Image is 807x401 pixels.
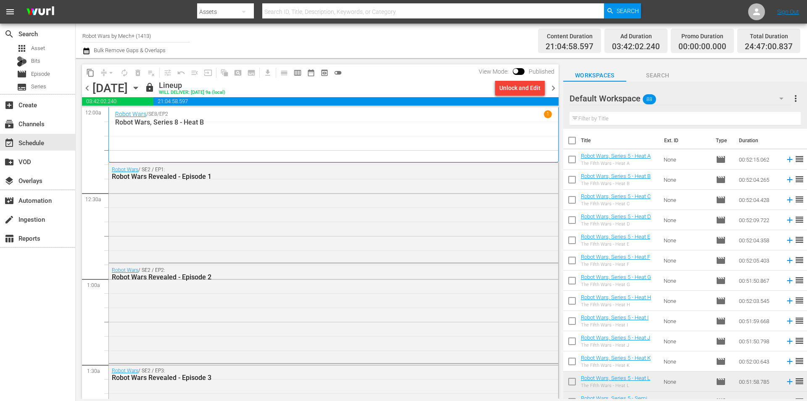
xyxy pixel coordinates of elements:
[307,69,315,77] span: date_range_outlined
[736,351,782,372] td: 00:52:00.643
[745,30,793,42] div: Total Duration
[320,69,329,77] span: preview_outlined
[581,193,651,199] a: Robot Wars, Series 5 - Heat C
[581,201,651,207] div: The Fifth Wars - Heat C
[660,170,712,190] td: None
[716,215,726,225] span: Episode
[581,335,650,341] a: Robot Wars, Series 5 - Heat J
[4,29,14,39] span: Search
[785,155,794,164] svg: Add to Schedule
[785,276,794,285] svg: Add to Schedule
[112,273,509,281] div: Robot Wars Revealed - Episode 2
[258,64,274,81] span: Download as CSV
[581,274,651,280] a: Robot Wars, Series 5 - Heat G
[581,221,651,227] div: The Fifth Wars - Heat D
[716,296,726,306] span: Episode
[581,234,650,240] a: Robot Wars, Series 5 - Heat E
[736,230,782,250] td: 00:52:04.358
[581,262,650,267] div: The Fifth Wars - Heat F
[291,66,304,80] span: Week Calendar View
[31,57,40,65] span: Bits
[20,2,61,22] img: ans4CAIJ8jUAAAAAAAAAAAAAAAAAAAAAAAAgQb4GAAAAAAAAAAAAAAAAAAAAAAAAJMjXAAAAAAAAAAAAAAAAAAAAAAAAgAT5G...
[785,316,794,326] svg: Add to Schedule
[148,111,159,117] p: SE8 /
[660,291,712,311] td: None
[331,66,345,80] span: 24 hours Lineup View is OFF
[612,30,660,42] div: Ad Duration
[115,111,146,117] a: Robot Wars
[785,236,794,245] svg: Add to Schedule
[4,234,14,244] span: Reports
[745,42,793,52] span: 24:47:00.837
[31,44,45,53] span: Asset
[293,69,302,77] span: calendar_view_week_outlined
[581,242,650,247] div: The Fifth Wars - Heat E
[174,66,188,80] span: Revert to Primary Episode
[785,215,794,225] svg: Add to Schedule
[581,213,651,220] a: Robot Wars, Series 5 - Heat D
[716,235,726,245] span: Episode
[777,8,799,15] a: Sign Out
[794,295,804,305] span: reorder
[716,336,726,346] span: Episode
[794,215,804,225] span: reorder
[546,30,593,42] div: Content Duration
[318,66,331,80] span: View Backup
[581,173,651,179] a: Robot Wars, Series 5 - Heat B
[17,82,27,92] span: Series
[794,376,804,386] span: reorder
[495,80,545,96] button: Unlock and Edit
[626,70,689,81] span: Search
[794,356,804,366] span: reorder
[581,181,651,186] div: The Fifth Wars - Heat B
[785,175,794,184] svg: Add to Schedule
[84,66,97,80] span: Copy Lineup
[794,316,804,326] span: reorder
[734,129,784,152] th: Duration
[716,175,726,185] span: Episode
[159,90,225,96] div: WILL DELIVER: [DATE] 9a (local)
[570,87,791,110] div: Default Workspace
[716,276,726,286] span: Episode
[525,68,559,75] span: Published
[112,368,509,382] div: / SE2 / EP3:
[736,149,782,170] td: 00:52:15.062
[4,119,14,129] span: Channels
[660,372,712,392] td: None
[581,314,649,321] a: Robot Wars, Series 5 - Heat I
[188,66,201,80] span: Fill episodes with ad slates
[581,383,650,388] div: The Fifth Wars - Heat L
[581,375,650,381] a: Robot Wars, Series 5 - Heat L
[678,30,726,42] div: Promo Duration
[92,47,166,53] span: Bulk Remove Gaps & Overlaps
[581,161,651,166] div: The Fifth Wars - Heat A
[304,66,318,80] span: Month Calendar View
[660,351,712,372] td: None
[736,331,782,351] td: 00:51:50.798
[794,336,804,346] span: reorder
[31,70,50,78] span: Episode
[736,190,782,210] td: 00:52:04.428
[660,210,712,230] td: None
[581,282,651,287] div: The Fifth Wars - Heat G
[716,255,726,266] span: Episode
[785,195,794,204] svg: Add to Schedule
[153,97,559,106] span: 21:04:58.597
[736,311,782,331] td: 00:51:59.668
[513,68,519,74] span: Toggle to switch from Published to Draft view.
[499,80,541,96] div: Unlock and Edit
[4,176,14,186] span: Overlays
[581,129,659,152] th: Title
[231,66,245,80] span: Create Search Block
[115,118,552,126] p: Robot Wars, Series 8 - Heat B
[785,377,794,386] svg: Add to Schedule
[145,82,155,93] span: lock
[785,296,794,305] svg: Add to Schedule
[145,66,158,80] span: Clear Lineup
[546,42,593,52] span: 21:04:58.597
[643,90,656,108] span: 88
[546,111,549,117] p: 1
[112,167,509,181] div: / SE2 / EP1:
[660,250,712,271] td: None
[4,196,14,206] span: Automation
